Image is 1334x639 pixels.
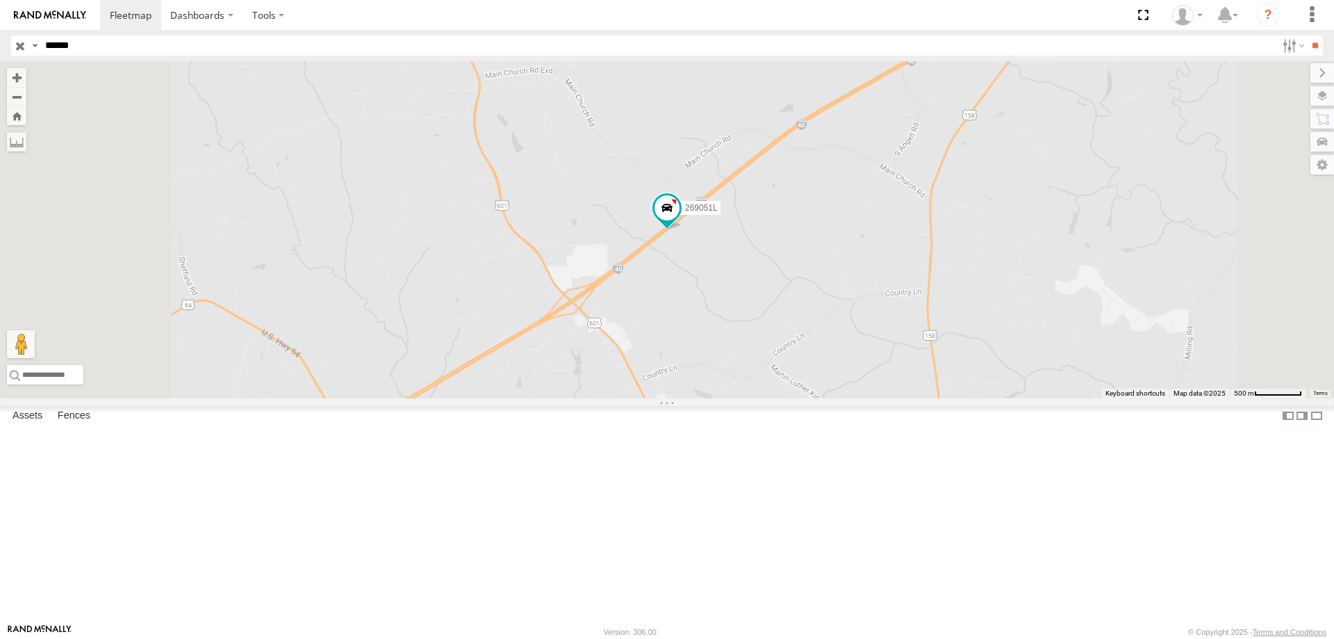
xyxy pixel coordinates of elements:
label: Fences [51,406,97,426]
label: Measure [7,132,26,152]
label: Search Query [29,35,40,56]
span: 500 m [1234,389,1254,397]
button: Keyboard shortcuts [1105,389,1165,398]
div: Zack Abernathy [1167,5,1208,26]
a: Terms (opens in new tab) [1313,391,1328,396]
div: Version: 306.00 [604,628,657,636]
span: Map data ©2025 [1174,389,1226,397]
div: © Copyright 2025 - [1188,628,1326,636]
label: Dock Summary Table to the Right [1295,406,1309,426]
i: ? [1257,4,1279,26]
label: Dock Summary Table to the Left [1281,406,1295,426]
a: Terms and Conditions [1253,628,1326,636]
button: Drag Pegman onto the map to open Street View [7,330,35,358]
button: Zoom out [7,87,26,106]
img: rand-logo.svg [14,10,86,20]
span: 269051L [685,203,718,213]
label: Search Filter Options [1277,35,1307,56]
label: Assets [6,406,49,426]
a: Visit our Website [8,625,72,639]
button: Zoom Home [7,106,26,125]
label: Hide Summary Table [1310,406,1324,426]
label: Map Settings [1310,155,1334,175]
button: Map Scale: 500 m per 65 pixels [1230,389,1306,398]
button: Zoom in [7,68,26,87]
